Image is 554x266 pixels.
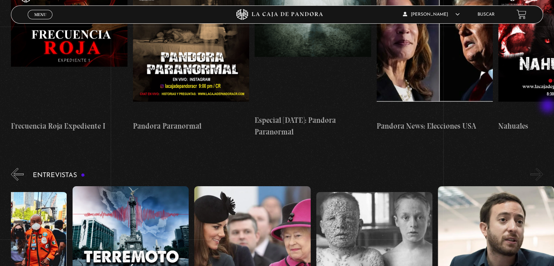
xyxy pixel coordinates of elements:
[11,120,127,132] h4: Frecuencia Roja Expediente I
[11,168,24,181] button: Previous
[530,168,543,181] button: Next
[255,114,371,137] h4: Especial [DATE]: Pandora Paranormal
[516,9,526,19] a: View your shopping cart
[32,18,49,23] span: Cerrar
[403,12,460,17] span: [PERSON_NAME]
[33,172,85,179] h3: Entrevistas
[133,120,249,132] h4: Pandora Paranormal
[377,120,493,132] h4: Pandora News: Elecciones USA
[34,12,46,17] span: Menu
[478,12,495,17] a: Buscar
